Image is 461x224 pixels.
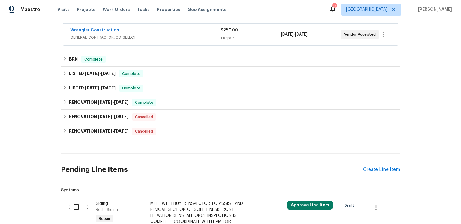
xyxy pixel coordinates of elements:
span: Visits [57,7,70,13]
div: 1 Repair [221,35,281,41]
span: Vendor Accepted [344,31,378,37]
span: Repair [96,216,113,222]
div: BRN Complete [61,52,400,67]
div: RENOVATION [DATE]-[DATE]Complete [61,95,400,110]
span: [DATE] [101,71,116,76]
div: LISTED [DATE]-[DATE]Complete [61,81,400,95]
span: Work Orders [103,7,130,13]
span: Complete [133,100,156,106]
span: Cancelled [133,114,155,120]
span: Properties [157,7,180,13]
span: Complete [82,56,105,62]
h6: LISTED [69,85,116,92]
h6: LISTED [69,70,116,77]
div: RENOVATION [DATE]-[DATE]Cancelled [61,110,400,124]
h6: RENOVATION [69,113,128,121]
span: Tasks [137,7,150,12]
span: [GEOGRAPHIC_DATA] [346,7,387,13]
span: Complete [120,85,143,91]
div: 21 [332,4,336,10]
span: [DATE] [98,129,112,133]
a: Wrangler Construction [70,28,119,32]
span: [DATE] [114,129,128,133]
span: - [98,100,128,104]
span: [DATE] [98,100,112,104]
span: [DATE] [98,115,112,119]
span: Roof - Siding [96,208,118,211]
span: - [281,31,308,37]
h2: Pending Line Items [61,156,363,184]
span: GENERAL_CONTRACTOR, OD_SELECT [70,34,221,40]
span: [DATE] [114,100,128,104]
span: Systems [61,187,400,193]
span: Draft [345,202,357,208]
span: Maestro [20,7,40,13]
span: [PERSON_NAME] [416,7,452,13]
span: [DATE] [114,115,128,119]
span: - [98,115,128,119]
h6: RENOVATION [69,99,128,106]
span: Projects [77,7,95,13]
span: Complete [120,71,143,77]
div: RENOVATION [DATE]-[DATE]Cancelled [61,124,400,139]
span: Geo Assignments [188,7,227,13]
span: Cancelled [133,128,155,134]
h6: BRN [69,56,78,63]
h6: RENOVATION [69,128,128,135]
span: Siding [96,202,108,206]
span: - [85,71,116,76]
span: $250.00 [221,28,238,32]
div: LISTED [DATE]-[DATE]Complete [61,67,400,81]
span: - [98,129,128,133]
span: [DATE] [85,71,99,76]
button: Approve Line Item [287,201,333,210]
span: [DATE] [295,32,308,37]
span: [DATE] [281,32,294,37]
span: [DATE] [85,86,99,90]
span: - [85,86,116,90]
div: Create Line Item [363,167,400,172]
span: [DATE] [101,86,116,90]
